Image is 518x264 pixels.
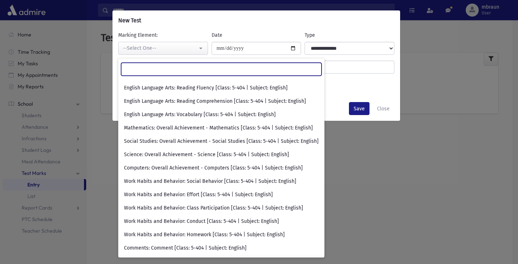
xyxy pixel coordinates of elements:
div: --Select One-- [123,44,198,52]
span: Mathematics: Overall Achievement - Mathematics [Class: 5-404 | Subject: English] [124,124,313,132]
span: Comments: Comment [Class: 5-404 | Subject: English] [124,245,247,252]
span: Work Habits and Behavior: Class Participation [Class: 5-404 | Subject: English] [124,204,303,212]
button: Close [372,102,394,115]
span: Work Habits and Behavior: Homework [Class: 5-404 | Subject: English] [124,231,285,238]
button: --Select One-- [118,42,208,55]
span: Work Habits and Behavior: Social Behavior [Class: 5-404 | Subject: English] [124,178,296,185]
span: Work Habits and Behavior: Conduct [Class: 5-404 | Subject: English] [124,218,279,225]
span: Social Studies: Overall Achievement - Social Studies [Class: 5-404 | Subject: English] [124,138,319,145]
span: English Language Arts: Vocabulary [Class: 5-404 | Subject: English] [124,111,276,118]
label: Date [212,31,222,39]
span: English Language Arts: Reading Comprehension [Class: 5-404 | Subject: English] [124,98,306,105]
label: Description [116,61,163,71]
label: Include in Average [116,79,163,87]
input: Search [121,63,322,76]
button: Save [349,102,369,115]
label: Marking Element: [118,31,158,39]
label: Type [305,31,315,39]
h6: New Test [118,16,141,25]
span: Science: Overall Achievement - Science [Class: 5-404 | Subject: English] [124,151,289,158]
span: Computers: Overall Achievement - Computers [Class: 5-404 | Subject: English] [124,164,303,172]
span: Work Habits and Behavior: Effort [Class: 5-404 | Subject: English] [124,191,273,198]
span: English Language Arts: Reading Fluency [Class: 5-404 | Subject: English] [124,84,288,92]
